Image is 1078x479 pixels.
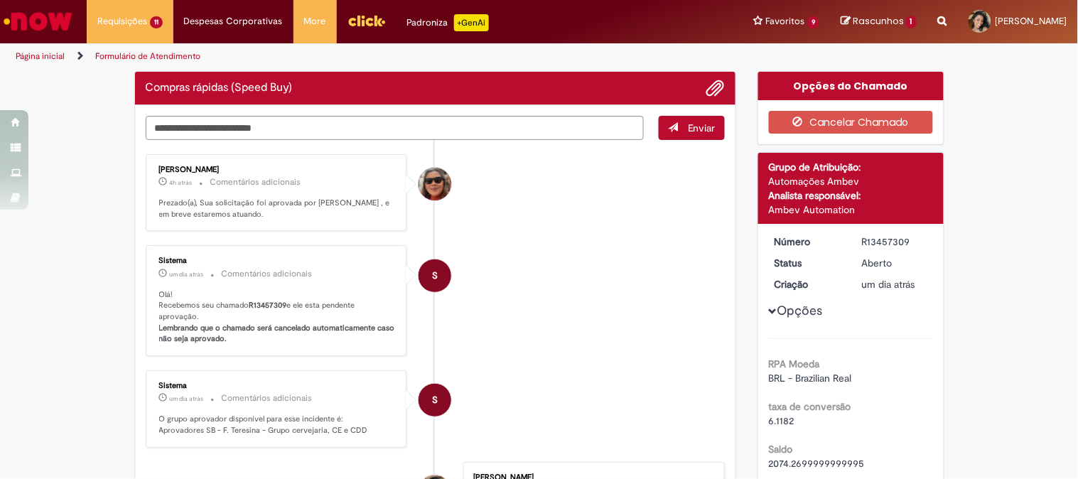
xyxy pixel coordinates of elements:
[419,168,451,200] div: Francisca Aline Furtado Matos
[862,277,928,291] div: 28/08/2025 11:43:23
[853,14,904,28] span: Rascunhos
[862,278,915,291] span: um dia atrás
[758,72,944,100] div: Opções do Chamado
[769,111,933,134] button: Cancelar Chamado
[769,372,852,384] span: BRL - Brazilian Real
[97,14,147,28] span: Requisições
[769,188,933,203] div: Analista responsável:
[764,256,851,270] dt: Status
[222,268,313,280] small: Comentários adicionais
[210,176,301,188] small: Comentários adicionais
[159,257,396,265] div: Sistema
[170,394,204,403] time: 28/08/2025 11:43:32
[159,289,396,345] p: Olá! Recebemos seu chamado e ele esta pendente aprovação.
[170,394,204,403] span: um dia atrás
[769,400,851,413] b: taxa de conversão
[170,270,204,279] time: 28/08/2025 11:43:35
[170,178,193,187] time: 29/08/2025 10:54:48
[159,198,396,220] p: Prezado(a), Sua solicitação foi aprovada por [PERSON_NAME] , e em breve estaremos atuando.
[862,256,928,270] div: Aberto
[862,235,928,249] div: R13457309
[11,43,708,70] ul: Trilhas de página
[432,259,438,293] span: S
[95,50,200,62] a: Formulário de Atendimento
[996,15,1067,27] span: [PERSON_NAME]
[419,259,451,292] div: System
[432,383,438,417] span: S
[159,166,396,174] div: [PERSON_NAME]
[1,7,75,36] img: ServiceNow
[150,16,163,28] span: 11
[16,50,65,62] a: Página inicial
[764,277,851,291] dt: Criação
[769,174,933,188] div: Automações Ambev
[146,82,293,95] h2: Compras rápidas (Speed Buy) Histórico de tíquete
[906,16,917,28] span: 1
[304,14,326,28] span: More
[769,203,933,217] div: Ambev Automation
[862,278,915,291] time: 28/08/2025 11:43:23
[159,323,397,345] b: Lembrando que o chamado será cancelado automaticamente caso não seja aprovado.
[347,10,386,31] img: click_logo_yellow_360x200.png
[222,392,313,404] small: Comentários adicionais
[184,14,283,28] span: Despesas Corporativas
[454,14,489,31] p: +GenAi
[769,457,865,470] span: 2074.2699999999995
[769,443,793,456] b: Saldo
[659,116,725,140] button: Enviar
[808,16,820,28] span: 9
[249,300,287,311] b: R13457309
[766,14,805,28] span: Favoritos
[419,384,451,416] div: System
[159,382,396,390] div: Sistema
[764,235,851,249] dt: Número
[407,14,489,31] div: Padroniza
[146,116,645,140] textarea: Digite sua mensagem aqui...
[769,414,794,427] span: 6.1182
[706,79,725,97] button: Adicionar anexos
[841,15,917,28] a: Rascunhos
[170,270,204,279] span: um dia atrás
[159,414,396,436] p: O grupo aprovador disponível para esse incidente é: Aprovadores SB - F. Teresina - Grupo cervejar...
[170,178,193,187] span: 4h atrás
[769,357,820,370] b: RPA Moeda
[688,122,716,134] span: Enviar
[769,160,933,174] div: Grupo de Atribuição:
